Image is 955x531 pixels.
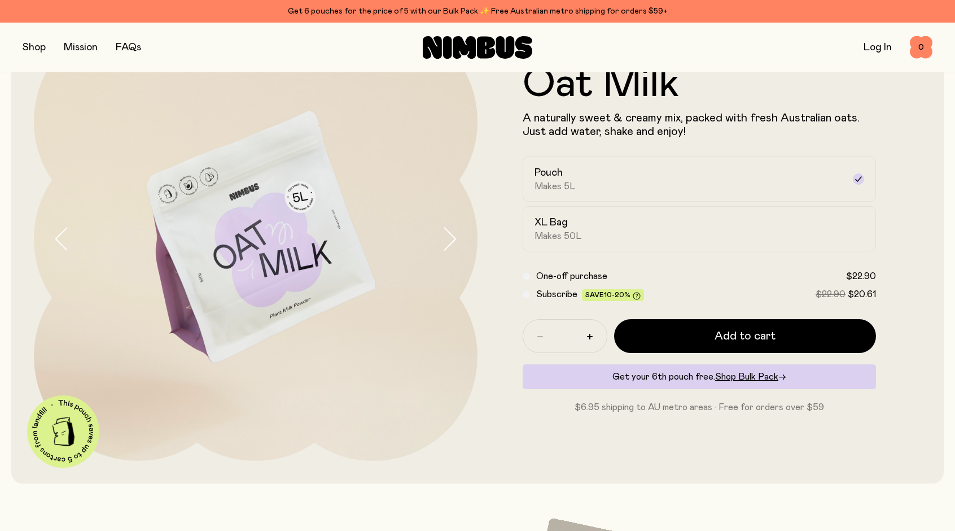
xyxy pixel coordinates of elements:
[910,36,932,59] button: 0
[585,291,641,300] span: Save
[536,272,607,281] span: One-off purchase
[535,166,563,180] h2: Pouch
[864,42,892,53] a: Log In
[715,372,786,381] a: Shop Bulk Pack→
[535,181,576,192] span: Makes 5L
[614,319,876,353] button: Add to cart
[116,42,141,53] a: FAQs
[523,364,876,389] div: Get your 6th pouch free.
[604,291,630,298] span: 10-20%
[523,111,876,138] p: A naturally sweet & creamy mix, packed with fresh Australian oats. Just add water, shake and enjoy!
[848,290,876,299] span: $20.61
[523,401,876,414] p: $6.95 shipping to AU metro areas · Free for orders over $59
[64,42,98,53] a: Mission
[715,372,778,381] span: Shop Bulk Pack
[715,328,776,344] span: Add to cart
[535,230,582,242] span: Makes 50L
[536,290,577,299] span: Subscribe
[816,290,846,299] span: $22.90
[535,216,568,229] h2: XL Bag
[846,272,876,281] span: $22.90
[23,5,932,18] div: Get 6 pouches for the price of 5 with our Bulk Pack ✨ Free Australian metro shipping for orders $59+
[523,64,876,105] h1: Oat Milk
